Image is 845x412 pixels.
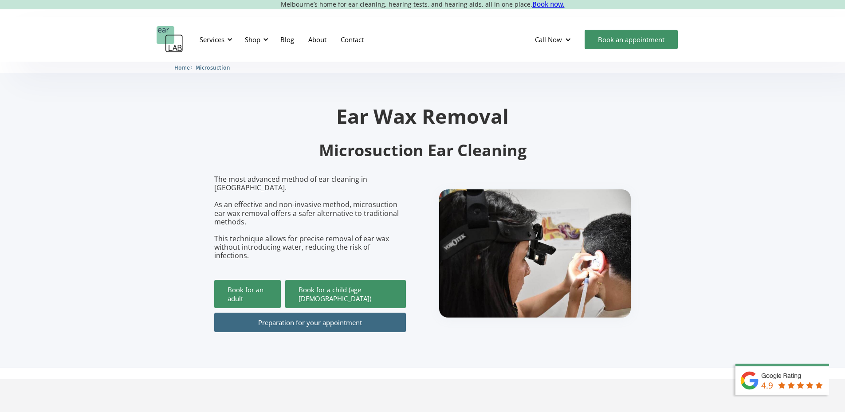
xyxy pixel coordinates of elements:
img: boy getting ear checked. [439,189,631,318]
a: Blog [273,27,301,52]
a: Preparation for your appointment [214,313,406,332]
a: Book an appointment [585,30,678,49]
span: Home [174,64,190,71]
a: Microsuction [196,63,230,71]
h2: Microsuction Ear Cleaning [214,140,631,161]
li: 〉 [174,63,196,72]
div: Shop [240,26,271,53]
div: Shop [245,35,260,44]
a: Book for a child (age [DEMOGRAPHIC_DATA]) [285,280,406,308]
a: home [157,26,183,53]
a: Contact [334,27,371,52]
p: The most advanced method of ear cleaning in [GEOGRAPHIC_DATA]. As an effective and non-invasive m... [214,175,406,260]
a: Book for an adult [214,280,281,308]
h1: Ear Wax Removal [214,106,631,126]
a: About [301,27,334,52]
div: Call Now [535,35,562,44]
div: Services [194,26,235,53]
div: Services [200,35,224,44]
a: Home [174,63,190,71]
div: Call Now [528,26,580,53]
span: Microsuction [196,64,230,71]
